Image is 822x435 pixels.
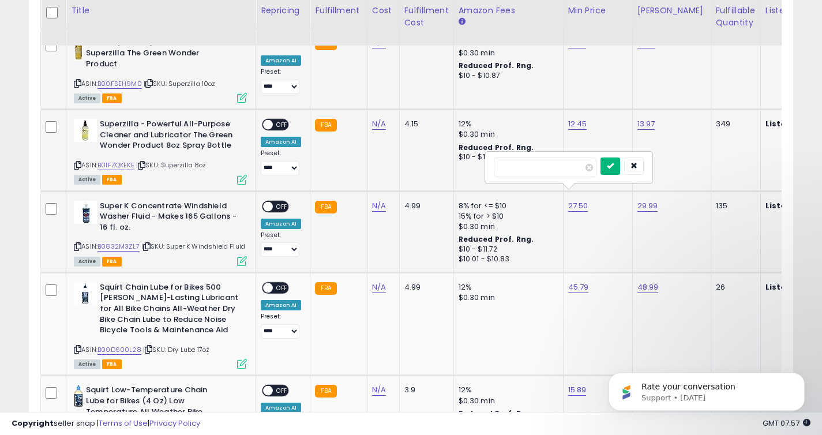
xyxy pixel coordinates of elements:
b: Superzilla - Powerful All-Purpose Cleaner and Lubricator The Green Wonder Product 8oz Spray Bottle [100,119,240,154]
div: Amazon AI [261,137,301,147]
b: Super K Concentrate Windshield Washer Fluid - Makes 165 Gallons - 16 fl. oz. [100,201,240,236]
span: All listings currently available for purchase on Amazon [74,175,100,185]
div: Repricing [261,5,305,17]
a: N/A [372,200,386,212]
a: 15.89 [568,384,587,396]
b: Reduced Prof. Rng. [459,142,534,152]
a: N/A [372,118,386,130]
b: Listed Price: [765,282,818,292]
div: 12% [459,282,554,292]
div: $0.30 min [459,222,554,232]
span: | SKU: Superzilla 10oz [144,79,216,88]
span: FBA [102,257,122,267]
div: Amazon AI [261,300,301,310]
div: ASIN: [74,119,247,183]
div: Title [71,5,251,17]
img: 4120BYSWEPL._SL40_.jpg [74,385,83,408]
a: 12.45 [568,118,587,130]
span: OFF [273,201,291,211]
div: 26 [716,282,752,292]
div: Fulfillment [315,5,362,17]
div: $10.01 - $10.83 [459,254,554,264]
div: 4.99 [404,201,445,211]
div: 135 [716,201,752,211]
div: $0.30 min [459,129,554,140]
img: 41O0XAC3ByL._SL40_.jpg [74,37,83,61]
img: 41sp1pDh9kL._SL40_.jpg [74,119,97,142]
span: FBA [102,359,122,369]
div: seller snap | | [12,418,200,429]
span: All listings currently available for purchase on Amazon [74,257,100,267]
div: 4.15 [404,119,445,129]
img: 41RD-VY+w6L._SL40_.jpg [74,201,97,224]
div: 12% [459,119,554,129]
span: FBA [102,93,122,103]
span: OFF [273,386,291,396]
a: B00D600L28 [97,345,141,355]
div: [PERSON_NAME] [637,5,706,17]
b: Reduced Prof. Rng. [459,234,534,244]
b: Reduced Prof. Rng. [459,61,534,70]
div: $0.30 min [459,396,554,406]
a: B00FSEH9M0 [97,79,142,89]
div: 8% for <= $10 [459,201,554,211]
strong: Copyright [12,418,54,429]
div: Fulfillable Quantity [716,5,756,29]
div: ASIN: [74,37,247,102]
div: 12% [459,385,554,395]
span: All listings currently available for purchase on Amazon [74,359,100,369]
a: B0832M3ZL7 [97,242,140,252]
div: Preset: [261,68,301,94]
span: | SKU: Superzilla 8oz [136,160,207,170]
div: Preset: [261,313,301,339]
div: Min Price [568,5,628,17]
img: 31LsXHok8xL._SL40_.jpg [74,282,97,305]
div: ASIN: [74,282,247,367]
span: | SKU: Dry Lube 17oz [143,345,209,354]
iframe: Intercom notifications message [591,348,822,429]
a: 27.50 [568,200,588,212]
b: 300 ML (10.14 oz) Aerosol Can of Superzilla The Green Wonder Product [86,37,226,73]
a: 45.79 [568,282,589,293]
div: $10 - $10.87 [459,71,554,81]
small: FBA [315,201,336,213]
small: FBA [315,119,336,132]
div: Preset: [261,149,301,175]
span: | SKU: Super K Windshield Fluid [141,242,245,251]
div: 3.9 [404,385,445,395]
span: OFF [273,120,291,130]
div: $10 - $11.72 [459,245,554,254]
div: 15% for > $10 [459,211,554,222]
div: Amazon AI [261,55,301,66]
a: N/A [372,282,386,293]
small: Amazon Fees. [459,17,466,27]
b: Listed Price: [765,118,818,129]
div: Preset: [261,231,301,257]
a: 29.99 [637,200,658,212]
a: 13.97 [637,118,655,130]
div: $0.30 min [459,292,554,303]
a: Terms of Use [99,418,148,429]
div: Amazon Fees [459,5,558,17]
b: Squirt Chain Lube for Bikes 500 [PERSON_NAME]-Lasting Lubricant for All Bike Chains All-Weather D... [100,282,240,339]
div: $0.30 min [459,48,554,58]
div: 349 [716,119,752,129]
div: 4.99 [404,282,445,292]
a: Privacy Policy [149,418,200,429]
b: Listed Price: [765,37,818,48]
small: FBA [315,282,336,295]
a: B01FZQKEKE [97,160,134,170]
span: All listings currently available for purchase on Amazon [74,93,100,103]
div: $10 - $10.87 [459,152,554,162]
div: Fulfillment Cost [404,5,449,29]
span: FBA [102,175,122,185]
span: OFF [273,283,291,292]
a: 48.99 [637,282,659,293]
a: N/A [372,384,386,396]
b: Listed Price: [765,200,818,211]
div: Cost [372,5,395,17]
